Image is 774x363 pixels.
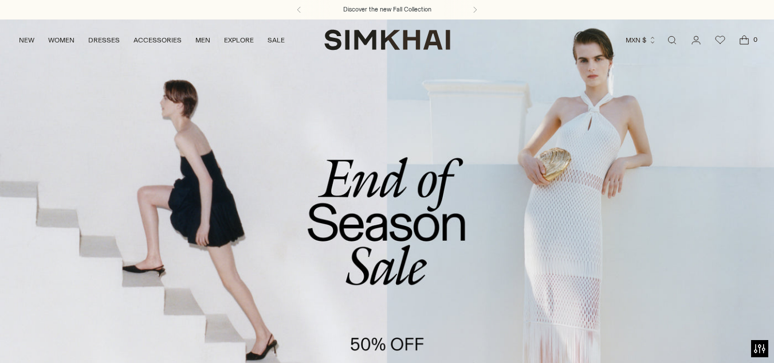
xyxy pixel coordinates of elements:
[133,28,182,53] a: ACCESSORIES
[733,29,756,52] a: Open cart modal
[268,28,285,53] a: SALE
[685,29,708,52] a: Go to the account page
[626,28,657,53] button: MXN $
[750,34,760,45] span: 0
[19,28,34,53] a: NEW
[195,28,210,53] a: MEN
[88,28,120,53] a: DRESSES
[48,28,74,53] a: WOMEN
[661,29,683,52] a: Open search modal
[343,5,431,14] a: Discover the new Fall Collection
[709,29,732,52] a: Wishlist
[324,29,450,51] a: SIMKHAI
[224,28,254,53] a: EXPLORE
